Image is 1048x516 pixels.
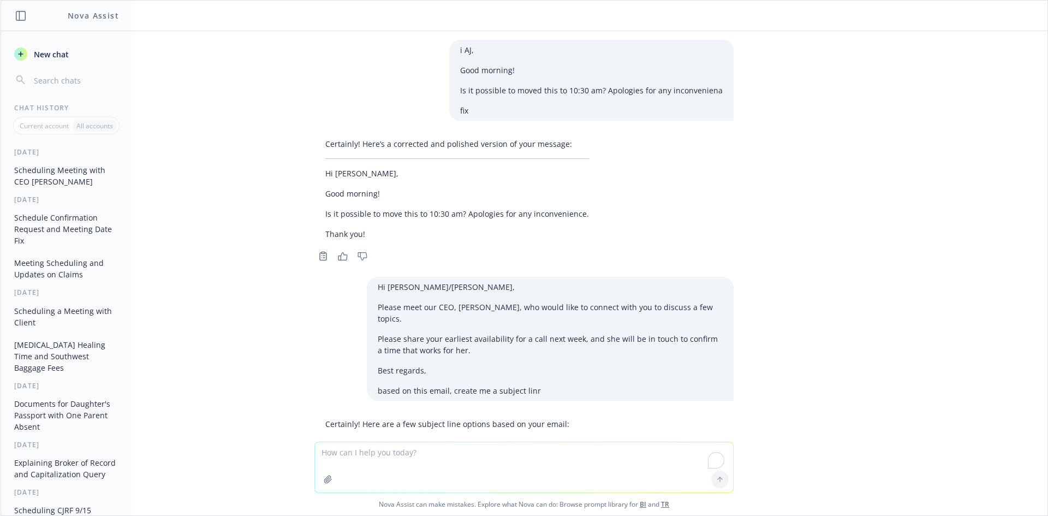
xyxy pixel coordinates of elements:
[32,49,69,60] span: New chat
[10,209,123,250] button: Schedule Confirmation Request and Meeting Date Fix
[460,64,723,76] p: Good morning!
[10,44,123,64] button: New chat
[460,85,723,96] p: Is it possible to moved this to 10:30 am? Apologies for any inconveniena
[325,188,589,199] p: Good morning!
[10,302,123,331] button: Scheduling a Meeting with Client
[640,500,646,509] a: BI
[1,195,132,204] div: [DATE]
[1,288,132,297] div: [DATE]
[10,254,123,283] button: Meeting Scheduling and Updates on Claims
[325,138,589,150] p: Certainly! Here’s a corrected and polished version of your message:
[460,105,723,116] p: fix
[325,418,676,430] p: Certainly! Here are a few subject line options based on your email:
[325,228,589,240] p: Thank you!
[68,10,119,21] h1: Nova Assist
[10,161,123,191] button: Scheduling Meeting with CEO [PERSON_NAME]
[10,395,123,436] button: Documents for Daughter's Passport with One Parent Absent
[378,301,723,324] p: Please meet our CEO, [PERSON_NAME], who would like to connect with you to discuss a few topics.
[378,365,723,376] p: Best regards,
[378,281,723,293] p: Hi [PERSON_NAME]/[PERSON_NAME],
[5,493,1043,515] span: Nova Assist can make mistakes. Explore what Nova can do: Browse prompt library for and
[10,336,123,377] button: [MEDICAL_DATA] Healing Time and Southwest Baggage Fees
[318,251,328,261] svg: Copy to clipboard
[1,147,132,157] div: [DATE]
[378,333,723,356] p: Please share your earliest availability for a call next week, and she will be in touch to confirm...
[10,454,123,483] button: Explaining Broker of Record and Capitalization Query
[1,440,132,449] div: [DATE]
[1,103,132,112] div: Chat History
[460,44,723,56] p: i AJ,
[334,438,676,454] li: Introduction and Scheduling a Call with Our CEO, [PERSON_NAME]
[1,381,132,390] div: [DATE]
[378,385,723,396] p: based on this email, create me a subject linr
[325,168,589,179] p: Hi [PERSON_NAME],
[315,442,733,493] textarea: To enrich screen reader interactions, please activate Accessibility in Grammarly extension settings
[325,208,589,220] p: Is it possible to move this to 10:30 am? Apologies for any inconvenience.
[354,248,371,264] button: Thumbs down
[661,500,669,509] a: TR
[32,73,118,88] input: Search chats
[20,121,69,131] p: Current account
[76,121,113,131] p: All accounts
[1,488,132,497] div: [DATE]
